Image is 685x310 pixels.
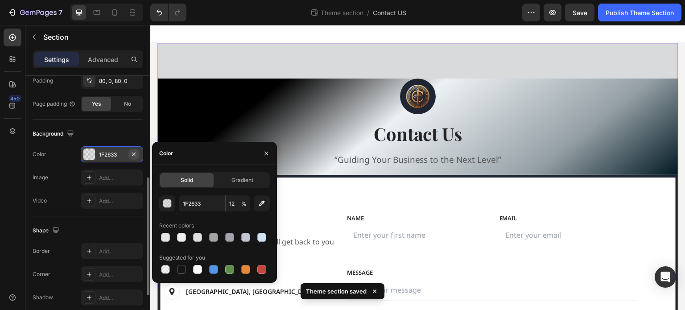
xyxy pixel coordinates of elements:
div: Video [33,197,47,205]
div: Open Intercom Messenger [655,266,676,288]
div: Undo/Redo [150,4,186,21]
p: Theme section saved [306,287,367,296]
p: Advanced [88,55,118,64]
span: / [367,8,369,17]
div: Add... [99,248,141,256]
div: Page padding [33,100,76,108]
p: [PHONE_NUMBER] [36,283,92,292]
button: Save [565,4,594,21]
div: Corner [33,270,50,278]
img: Alt Image [13,259,29,275]
iframe: To enrich screen reader interactions, please activate Accessibility in Grammarly extension settings [150,25,685,310]
div: Background [33,128,76,140]
p: NAME [197,189,333,198]
div: Add... [99,174,141,182]
div: Add... [99,294,141,302]
div: 1F2633 [99,151,125,159]
p: Contact Info [14,189,184,205]
span: Save [573,9,587,17]
p: 7 [58,7,62,18]
div: Add... [99,271,141,279]
div: Recent colors [159,222,194,230]
input: Enter your first name [196,199,334,221]
input: Enter your message [196,254,486,276]
p: Fill out the form and our Team will get back to you within 24 hours [14,211,184,236]
input: Enter your email [348,199,486,221]
span: Gradient [231,176,253,184]
div: Image [33,174,48,182]
button: 7 [4,4,66,21]
div: 450 [8,95,21,102]
button: Publish Theme Section [598,4,681,21]
div: Shape [33,225,61,237]
input: Eg: FFFFFF [179,195,225,211]
span: % [241,200,247,208]
div: Border [33,247,50,255]
p: Settings [44,55,69,64]
p: [GEOGRAPHIC_DATA], [GEOGRAPHIC_DATA] [36,262,165,271]
span: No [124,100,131,108]
span: Solid [181,176,193,184]
div: 80, 0, 80, 0 [99,77,141,85]
div: Shadow [33,293,53,302]
img: gempages_557306993560257334-203cc756-06e4-4c78-9ef1-5a2a85c625b9.jpg [250,54,285,89]
div: Color [33,150,46,158]
span: Yes [92,100,101,108]
div: Padding [33,77,53,85]
p: MESSAGE [197,244,485,252]
p: Contact Us [8,97,527,120]
p: Section [43,32,124,42]
span: Theme section [319,8,365,17]
div: Suggested for you [159,254,205,262]
div: Publish Theme Section [606,8,674,17]
div: Color [159,149,173,157]
p: Email [349,189,485,198]
span: Contact US [373,8,406,17]
p: “Guiding Your Business to the Next Level” [8,129,527,141]
div: Add... [99,197,141,205]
